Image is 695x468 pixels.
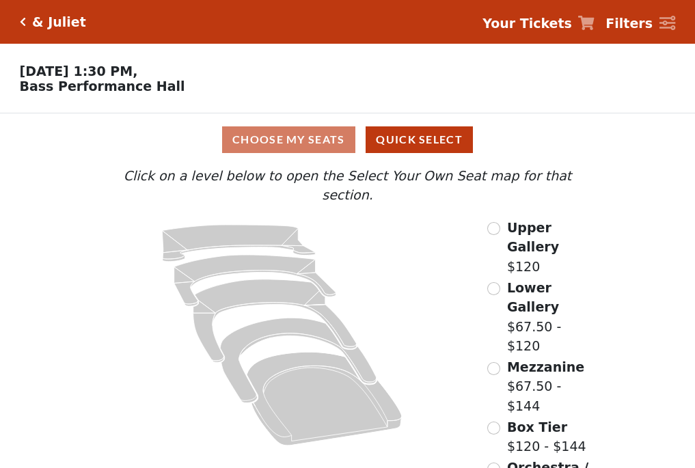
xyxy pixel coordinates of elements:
h5: & Juliet [32,14,86,30]
span: Upper Gallery [507,220,559,255]
label: $67.50 - $120 [507,278,599,356]
path: Lower Gallery - Seats Available: 55 [174,255,336,306]
label: $120 [507,218,599,277]
span: Box Tier [507,419,567,435]
label: $120 - $144 [507,417,586,456]
label: $67.50 - $144 [507,357,599,416]
span: Mezzanine [507,359,584,374]
p: Click on a level below to open the Select Your Own Seat map for that section. [96,166,598,205]
a: Your Tickets [482,14,595,33]
span: Lower Gallery [507,280,559,315]
path: Upper Gallery - Seats Available: 295 [163,225,316,262]
path: Orchestra / Parterre Circle - Seats Available: 29 [247,352,403,445]
a: Filters [605,14,675,33]
a: Click here to go back to filters [20,17,26,27]
button: Quick Select [366,126,473,153]
strong: Filters [605,16,653,31]
strong: Your Tickets [482,16,572,31]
